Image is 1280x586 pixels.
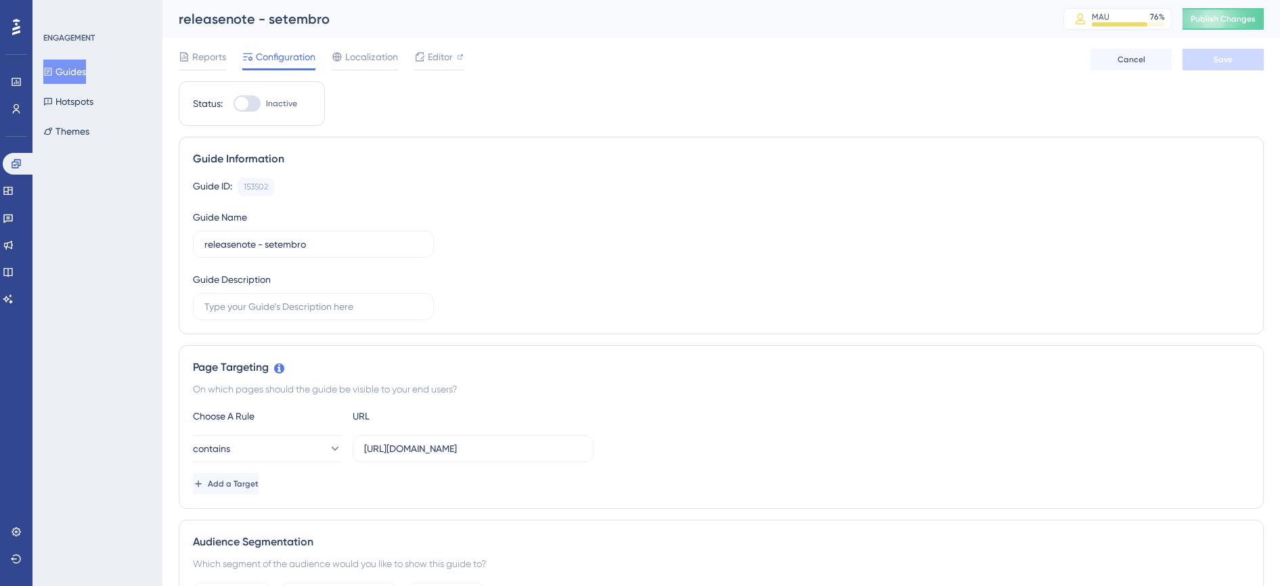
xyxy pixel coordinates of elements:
[1150,12,1165,22] div: 76 %
[193,271,271,288] div: Guide Description
[43,60,86,84] button: Guides
[256,49,315,65] span: Configuration
[244,181,268,192] div: 153502
[193,95,223,112] div: Status:
[193,534,1250,550] div: Audience Segmentation
[193,151,1250,167] div: Guide Information
[43,119,89,143] button: Themes
[204,299,422,314] input: Type your Guide’s Description here
[193,441,230,457] span: contains
[1214,54,1233,65] span: Save
[1090,49,1172,70] button: Cancel
[266,98,297,109] span: Inactive
[364,441,582,456] input: yourwebsite.com/path
[192,49,226,65] span: Reports
[193,359,1250,376] div: Page Targeting
[193,408,342,424] div: Choose A Rule
[1118,54,1145,65] span: Cancel
[353,408,502,424] div: URL
[193,178,232,196] div: Guide ID:
[43,89,93,114] button: Hotspots
[428,49,453,65] span: Editor
[204,237,422,252] input: Type your Guide’s Name here
[193,209,247,225] div: Guide Name
[179,9,1030,28] div: releasenote - setembro
[1191,14,1256,24] span: Publish Changes
[43,32,95,43] div: ENGAGEMENT
[193,435,342,462] button: contains
[345,49,398,65] span: Localization
[193,473,259,495] button: Add a Target
[1183,8,1264,30] button: Publish Changes
[208,478,259,489] span: Add a Target
[1092,12,1109,22] div: MAU
[193,381,1250,397] div: On which pages should the guide be visible to your end users?
[1183,49,1264,70] button: Save
[193,556,1250,572] div: Which segment of the audience would you like to show this guide to?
